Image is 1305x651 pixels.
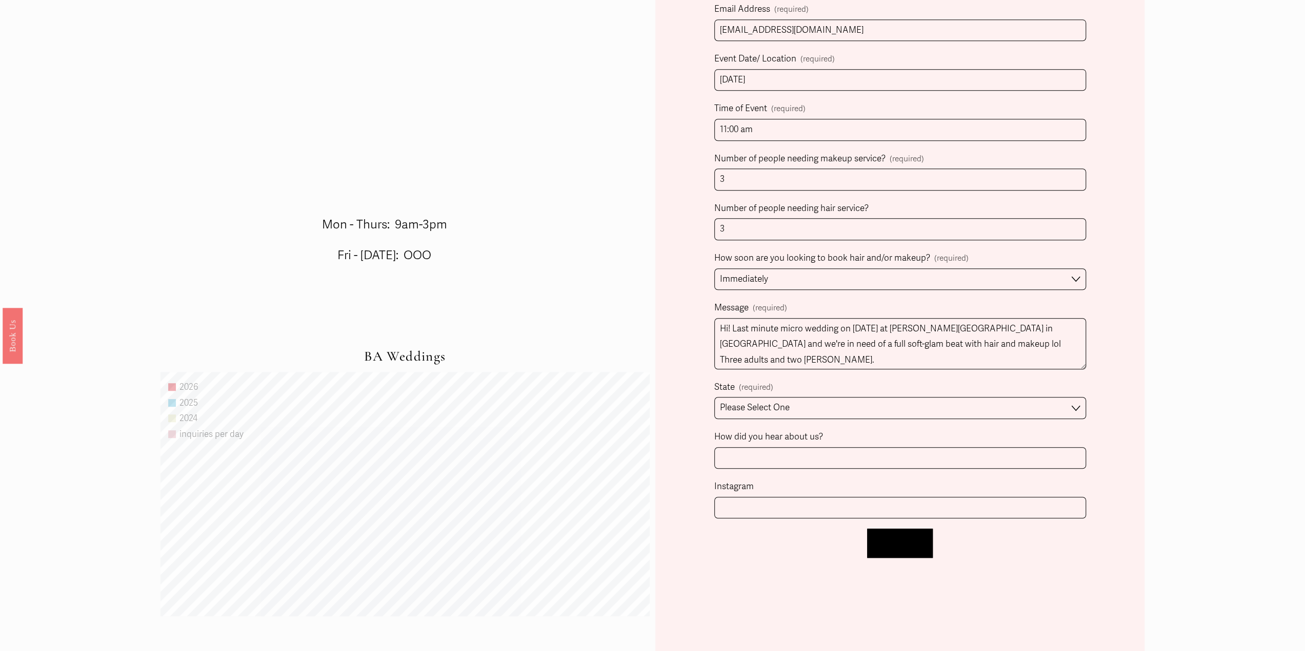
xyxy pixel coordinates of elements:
[714,51,796,67] span: Event Date/ Location
[714,169,1086,191] input: (including the bride)
[714,318,1086,369] textarea: Hi! Last minute micro wedding on [DATE] at [PERSON_NAME][GEOGRAPHIC_DATA] in [GEOGRAPHIC_DATA] an...
[867,529,933,558] button: Let's Chat!Let's Chat!
[3,307,23,363] a: Book Us
[714,2,770,17] span: Email Address
[160,348,650,365] h2: BA Weddings
[714,101,767,117] span: Time of Event
[774,3,809,17] span: (required)
[800,52,835,67] span: (required)
[714,151,886,167] span: Number of people needing makeup service?
[771,102,806,116] span: (required)
[714,300,749,316] span: Message
[714,250,930,266] span: How soon are you looking to book hair and/or makeup?
[714,119,1086,141] input: (estimated time)
[714,479,754,495] span: Instagram
[934,251,969,266] span: (required)
[714,268,1086,290] select: How soon are you looking to book hair and/or makeup?
[322,217,447,232] span: Mon - Thurs: 9am-3pm
[879,538,921,549] span: Let's Chat!
[714,397,1086,419] select: State
[890,152,924,166] span: (required)
[337,248,431,263] span: Fri - [DATE]: OOO
[714,429,823,445] span: How did you hear about us?
[714,201,869,217] span: Number of people needing hair service?
[714,380,735,395] span: State
[714,218,1086,240] input: (including the bride)
[753,301,787,316] span: (required)
[739,381,773,395] span: (required)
